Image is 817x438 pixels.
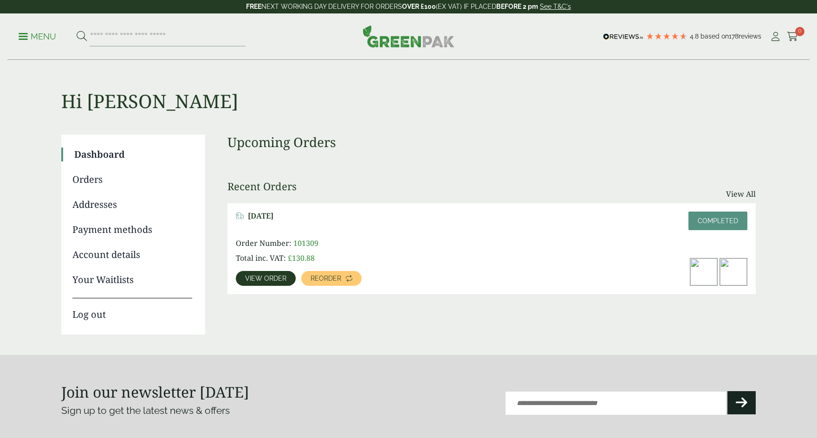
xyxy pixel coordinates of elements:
[61,403,374,418] p: Sign up to get the latest news & offers
[770,32,781,41] i: My Account
[293,238,318,248] span: 101309
[72,198,192,212] a: Addresses
[363,25,454,47] img: GreenPak Supplies
[72,248,192,262] a: Account details
[729,32,739,40] span: 178
[288,253,315,263] bdi: 130.88
[795,27,804,36] span: 0
[19,31,56,40] a: Menu
[698,217,738,225] span: Completed
[72,173,192,187] a: Orders
[288,253,292,263] span: £
[72,223,192,237] a: Payment methods
[402,3,436,10] strong: OVER £100
[690,32,700,40] span: 4.8
[61,382,249,402] strong: Join our newsletter [DATE]
[61,60,756,112] h1: Hi [PERSON_NAME]
[690,258,717,285] img: Kraft-Bowl-1300ml-with-Ceaser-Salad-e1605784275777-300x241.jpg
[19,31,56,42] p: Menu
[301,271,362,286] a: Reorder
[540,3,571,10] a: See T&C's
[248,212,273,220] span: [DATE]
[236,238,292,248] span: Order Number:
[646,32,687,40] div: 4.78 Stars
[700,32,729,40] span: Based on
[726,188,756,200] a: View All
[227,180,297,192] h3: Recent Orders
[603,33,643,40] img: REVIEWS.io
[227,135,756,150] h3: Upcoming Orders
[739,32,761,40] span: reviews
[246,3,261,10] strong: FREE
[236,271,296,286] a: View order
[496,3,538,10] strong: BEFORE 2 pm
[311,275,341,282] span: Reorder
[236,253,286,263] span: Total inc. VAT:
[74,148,192,161] a: Dashboard
[787,32,798,41] i: Cart
[787,30,798,44] a: 0
[72,273,192,287] a: Your Waitlists
[720,258,747,285] img: 750ml_1000ml_lid_2-300x198.jpg
[72,298,192,322] a: Log out
[245,275,286,282] span: View order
